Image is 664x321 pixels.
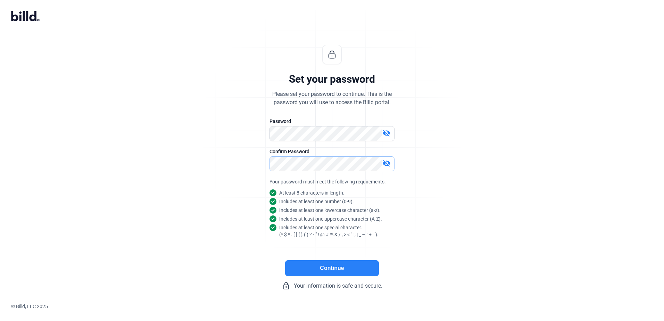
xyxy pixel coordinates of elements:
snap: Includes at least one special character. (^ $ * . [ ] { } ( ) ? - " ! @ # % & / , > < ' : ; | _ ~... [279,224,379,238]
div: © Billd, LLC 2025 [11,303,664,310]
snap: Includes at least one number (0-9). [279,198,354,205]
snap: Includes at least one uppercase character (A-Z). [279,215,382,222]
div: Please set your password to continue. This is the password you will use to access the Billd portal. [272,90,392,107]
div: Your password must meet the following requirements: [269,178,395,185]
snap: At least 8 characters in length. [279,189,345,196]
mat-icon: visibility_off [382,159,391,167]
div: Confirm Password [269,148,395,155]
snap: Includes at least one lowercase character (a-z). [279,207,381,214]
button: Continue [285,260,379,276]
mat-icon: lock_outline [282,282,290,290]
div: Set your password [289,73,375,86]
mat-icon: visibility_off [382,129,391,137]
div: Your information is safe and secure. [228,282,436,290]
div: Password [269,118,395,125]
